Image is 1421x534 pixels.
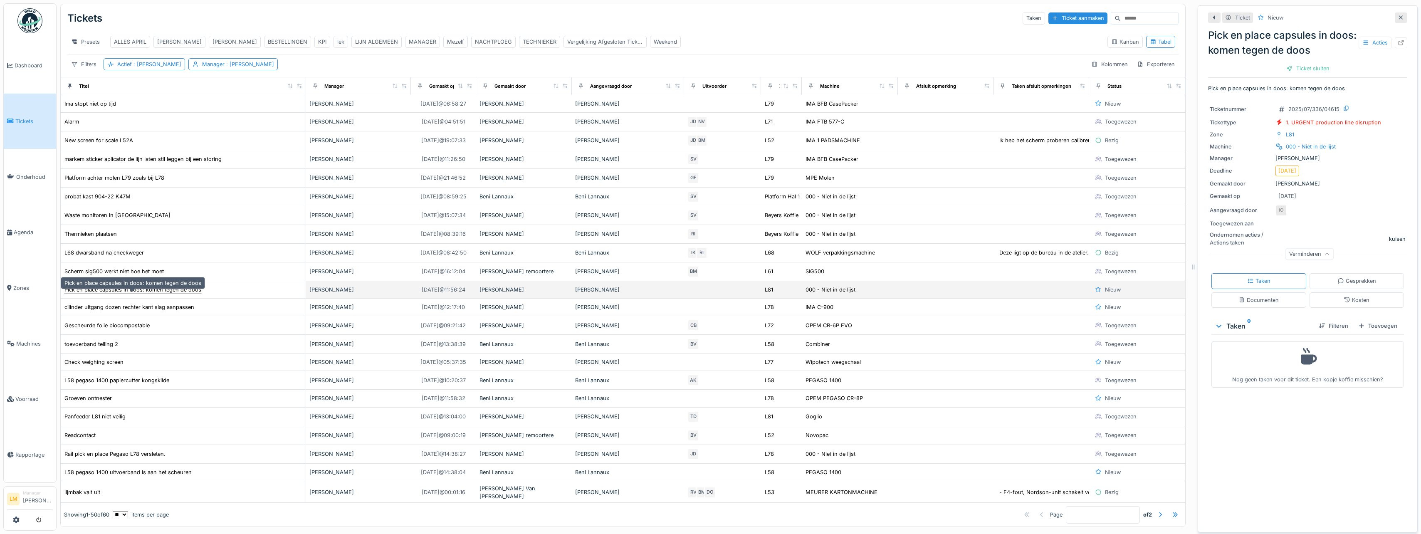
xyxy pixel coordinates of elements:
div: [PERSON_NAME] [309,450,408,458]
div: DO [704,487,716,498]
div: SV [687,191,699,203]
div: items per page [113,511,169,519]
div: L58 [765,468,774,476]
div: Beyers Koffie [765,211,798,219]
div: Toegewezen [1105,321,1137,329]
div: Ticket aanmaken [1048,12,1107,24]
div: [PERSON_NAME] [309,118,408,126]
div: Gemaakt door [1210,180,1272,188]
div: Toegewezen [1105,174,1137,182]
div: Beni Lannaux [479,249,568,257]
div: [PERSON_NAME] [479,155,568,163]
div: L78 [765,450,774,458]
div: - F4-fout, Nordson-unit schakelt verwarming v... [999,488,1124,496]
p: Pick en place capsules in doos: komen tegen de doos [1208,84,1407,92]
div: AK [687,374,699,386]
div: Scherm sig500 werkt niet hoe het moet [64,267,164,275]
div: MPE Molen [806,174,835,182]
div: [PERSON_NAME] [575,118,681,126]
div: Filters [67,58,100,70]
li: LM [7,493,20,505]
div: Kosten [1344,296,1369,304]
div: Wipotech weegschaal [806,358,861,366]
div: [PERSON_NAME] [309,340,408,348]
div: Novopac [806,431,828,439]
div: [DATE] @ 09:21:42 [421,321,466,329]
a: Onderhoud [4,149,56,205]
div: Taken [1023,12,1045,24]
span: : [PERSON_NAME] [225,61,274,67]
div: [DATE] @ 14:38:04 [421,468,466,476]
div: Check weighing screen [64,358,124,366]
div: L79 [765,174,774,182]
div: 000 - Niet in de lijst [806,286,855,294]
div: [PERSON_NAME] [309,358,408,366]
div: OPEM PEGASO CR-8P [806,394,863,402]
div: OPEM CR-6P EVO [806,321,852,329]
div: [DATE] [1278,167,1296,175]
span: : [PERSON_NAME] [132,61,181,67]
div: Aangevraagd door [1210,206,1272,214]
div: Manager [324,83,344,90]
div: toevoerband telling 2 [64,340,118,348]
div: L79 [765,155,774,163]
div: [PERSON_NAME] [575,450,681,458]
div: Waste monitoren in [GEOGRAPHIC_DATA] [64,211,171,219]
div: [PERSON_NAME] [309,100,408,108]
div: Beni Lannaux [479,376,568,384]
div: [DATE] @ 05:37:35 [420,358,466,366]
div: L58 pegaso 1400 papiercutter kongskilde [64,376,169,384]
div: probat kast 904-22 K47M [64,193,131,200]
div: [PERSON_NAME] [309,413,408,420]
div: Toegewezen [1105,431,1137,439]
div: Toegewezen [1105,211,1137,219]
div: [DATE] @ 13:38:39 [421,340,466,348]
a: LM Manager[PERSON_NAME] [7,490,53,510]
div: [PERSON_NAME] [1210,180,1406,188]
div: L77 [765,358,774,366]
div: Uitvoerder [702,83,727,90]
div: RV [687,487,699,498]
div: [PERSON_NAME] remoortere [479,431,568,439]
div: [PERSON_NAME] [309,174,408,182]
div: lijmbak valt uit [64,488,100,496]
div: MANAGER [409,38,436,46]
span: Onderhoud [16,173,53,181]
a: Rapportage [4,427,56,483]
div: Actief [117,60,181,68]
div: Machine [1210,143,1272,151]
div: 1. URGENT production line disruption [1286,119,1381,126]
div: [PERSON_NAME] [479,358,568,366]
div: Deadline [1210,167,1272,175]
div: 000 - Niet in de lijst [1286,143,1336,151]
div: [PERSON_NAME] [575,303,681,311]
div: L61 [765,267,773,275]
span: Tickets [15,117,53,125]
div: [PERSON_NAME] [309,267,408,275]
div: Panfeeder L81 niet veilig [64,413,126,420]
div: JD [687,448,699,460]
div: Afsluit opmerking [916,83,956,90]
div: [PERSON_NAME] [309,468,408,476]
div: Verminderen [1285,248,1333,260]
div: Vergelijking Afgesloten Tickets [567,38,643,46]
div: Nieuw [1105,394,1121,402]
div: [DATE] @ 12:17:40 [422,303,465,311]
div: Zone [1210,131,1272,138]
div: PEGASO 1400 [806,468,841,476]
div: L52 [765,136,774,144]
div: Bezig [1105,488,1119,496]
div: RI [687,228,699,240]
div: Page [1050,511,1063,519]
div: BM [696,135,707,146]
div: Manager [23,490,53,496]
a: Dashboard [4,38,56,94]
div: [PERSON_NAME] [575,267,681,275]
div: Filteren [1315,320,1352,331]
div: Ticket sluiten [1283,63,1333,74]
div: BV [687,430,699,441]
div: Beni Lannaux [479,468,568,476]
div: [PERSON_NAME] [479,100,568,108]
div: NACHTPLOEG [475,38,512,46]
div: Bezig [1105,136,1119,144]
